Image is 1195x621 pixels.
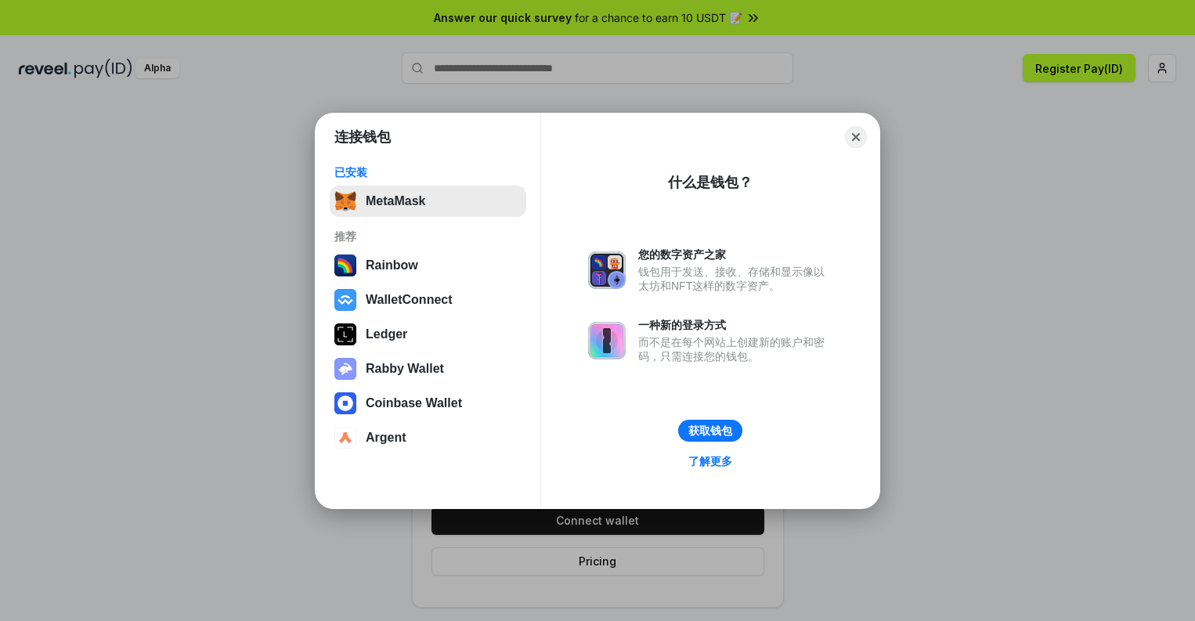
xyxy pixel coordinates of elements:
div: Coinbase Wallet [366,396,462,410]
h1: 连接钱包 [334,128,391,146]
img: svg+xml,%3Csvg%20width%3D%2228%22%20height%3D%2228%22%20viewBox%3D%220%200%2028%2028%22%20fill%3D... [334,289,356,311]
button: WalletConnect [330,284,526,316]
div: 了解更多 [688,454,732,468]
img: svg+xml,%3Csvg%20xmlns%3D%22http%3A%2F%2Fwww.w3.org%2F2000%2Fsvg%22%20fill%3D%22none%22%20viewBox... [588,251,626,289]
div: Rabby Wallet [366,362,444,376]
div: 您的数字资产之家 [638,247,832,262]
button: MetaMask [330,186,526,217]
div: 已安装 [334,165,522,179]
img: svg+xml,%3Csvg%20xmlns%3D%22http%3A%2F%2Fwww.w3.org%2F2000%2Fsvg%22%20fill%3D%22none%22%20viewBox... [588,322,626,359]
img: svg+xml,%3Csvg%20width%3D%22120%22%20height%3D%22120%22%20viewBox%3D%220%200%20120%20120%22%20fil... [334,255,356,276]
img: svg+xml,%3Csvg%20width%3D%2228%22%20height%3D%2228%22%20viewBox%3D%220%200%2028%2028%22%20fill%3D... [334,427,356,449]
div: Rainbow [366,258,418,273]
div: WalletConnect [366,293,453,307]
div: 而不是在每个网站上创建新的账户和密码，只需连接您的钱包。 [638,335,832,363]
div: 什么是钱包？ [668,173,753,192]
div: Ledger [366,327,407,341]
div: MetaMask [366,194,425,208]
button: Rabby Wallet [330,353,526,385]
button: Rainbow [330,250,526,281]
div: 钱包用于发送、接收、存储和显示像以太坊和NFT这样的数字资产。 [638,265,832,293]
button: 获取钱包 [678,420,742,442]
button: Argent [330,422,526,453]
div: Argent [366,431,406,445]
button: Coinbase Wallet [330,388,526,419]
button: Close [845,126,867,148]
img: svg+xml,%3Csvg%20fill%3D%22none%22%20height%3D%2233%22%20viewBox%3D%220%200%2035%2033%22%20width%... [334,190,356,212]
a: 了解更多 [679,451,742,471]
div: 一种新的登录方式 [638,318,832,332]
img: svg+xml,%3Csvg%20xmlns%3D%22http%3A%2F%2Fwww.w3.org%2F2000%2Fsvg%22%20width%3D%2228%22%20height%3... [334,323,356,345]
div: 获取钱包 [688,424,732,438]
img: svg+xml,%3Csvg%20width%3D%2228%22%20height%3D%2228%22%20viewBox%3D%220%200%2028%2028%22%20fill%3D... [334,392,356,414]
div: 推荐 [334,229,522,244]
img: svg+xml,%3Csvg%20xmlns%3D%22http%3A%2F%2Fwww.w3.org%2F2000%2Fsvg%22%20fill%3D%22none%22%20viewBox... [334,358,356,380]
button: Ledger [330,319,526,350]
